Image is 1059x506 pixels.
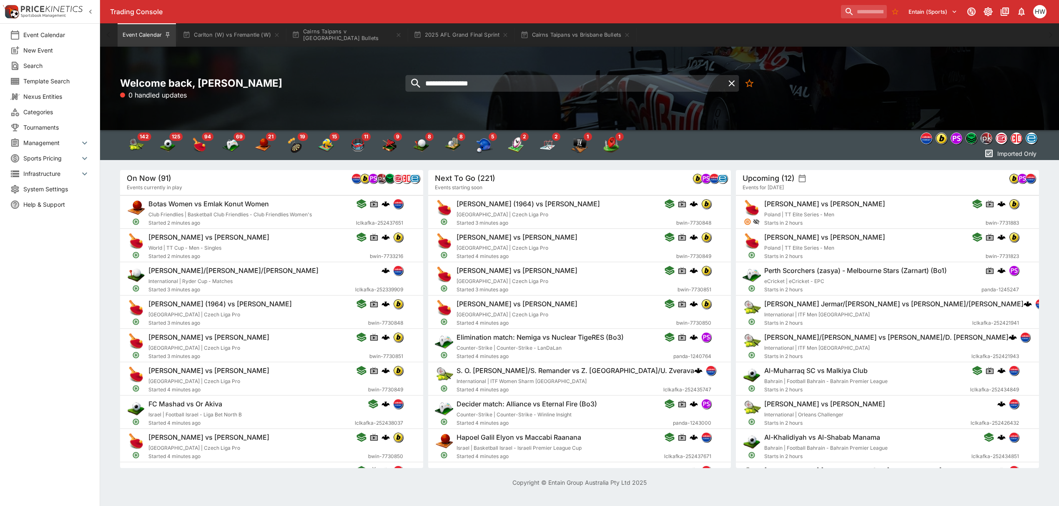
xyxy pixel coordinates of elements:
[693,174,702,183] img: bwin.png
[402,174,411,183] img: championdata.png
[148,211,312,218] span: Club Friendlies | Basketball Club Friendlies - Club Friendlies Women's
[997,4,1012,19] button: Documentation
[128,137,144,153] img: tennis
[998,266,1006,275] img: logo-cerberus.svg
[520,133,529,141] span: 2
[1009,333,1017,341] img: logo-cerberus.svg
[132,218,140,225] svg: Open
[457,219,676,227] span: Started 3 minutes ago
[798,174,806,183] button: settings
[764,333,1009,342] h6: [PERSON_NAME]/[PERSON_NAME] vs [PERSON_NAME]/D. [PERSON_NAME]
[743,199,761,217] img: table_tennis.png
[764,200,885,208] h6: [PERSON_NAME] vs [PERSON_NAME]
[223,137,239,153] img: esports
[676,252,711,261] span: bwin-7730849
[457,333,624,342] h6: Elimination match: Nemiga vs Nuclear TigeRES (Bo3)
[998,433,1006,441] img: logo-cerberus.svg
[972,452,1019,461] span: lclkafka-252434851
[981,4,996,19] button: Toggle light/dark mode
[690,233,698,241] img: logo-cerberus.svg
[702,433,711,442] img: lclkafka.png
[1010,399,1019,408] img: lclkafka.png
[743,332,761,351] img: tennis.png
[690,200,698,208] div: cerberus
[1011,133,1022,144] div: championdata
[21,6,83,12] img: PriceKinetics
[1031,3,1049,21] button: Harrison Walker
[964,4,979,19] button: Connected to PK
[1009,199,1019,209] div: bwin
[966,133,977,144] img: nrl.png
[702,399,711,408] img: pandascore.png
[998,200,1006,208] div: cerberus
[349,137,366,153] img: mixed_martial_arts
[743,266,761,284] img: esports.png
[385,173,395,183] div: nrl
[394,333,403,342] img: bwin.png
[351,173,361,183] div: lclkafka
[764,433,880,442] h6: Al-Khalidiyah vs Al-Shabab Manama
[615,133,624,141] span: 1
[676,319,711,327] span: bwin-7730850
[435,399,453,417] img: esports.png
[148,466,309,475] h6: Guangxi Hengchen FC vs Nantong Haimen Codion
[435,199,453,217] img: table_tennis.png
[936,133,947,144] div: bwin
[127,466,145,484] img: soccer.png
[394,466,403,475] img: lclkafka.png
[986,252,1019,261] span: bwin-7731823
[690,333,698,341] img: logo-cerberus.svg
[936,133,947,144] img: bwin.png
[694,366,703,375] img: logo-cerberus.svg
[381,137,398,153] img: snooker
[148,252,370,261] span: Started 2 minutes ago
[584,133,592,141] span: 1
[718,174,727,183] img: betradar.png
[764,400,885,408] h6: [PERSON_NAME] vs [PERSON_NAME]
[23,123,90,132] span: Tournaments
[355,286,403,294] span: lclkafka-252339909
[286,137,303,153] div: Darts
[148,233,269,242] h6: [PERSON_NAME] vs [PERSON_NAME]
[1014,4,1029,19] button: Notifications
[394,233,403,242] img: bwin.png
[381,137,398,153] div: Snooker
[413,137,429,153] img: golf
[393,199,403,209] div: lclkafka
[120,77,423,90] h2: Welcome back, [PERSON_NAME]
[148,219,356,227] span: Started 2 minutes ago
[690,433,698,441] img: logo-cerberus.svg
[3,3,19,20] img: PriceKinetics Logo
[381,300,390,308] img: logo-cerberus.svg
[413,137,429,153] div: Golf
[369,352,403,361] span: bwin-7730851
[410,173,420,183] div: betradar
[23,92,90,101] span: Nexus Entities
[571,137,588,153] div: Tv Specials
[1009,174,1019,183] img: bwin.png
[132,251,140,259] svg: Open
[148,300,292,308] h6: [PERSON_NAME] (1964) vs [PERSON_NAME]
[148,400,222,408] h6: FC Mashad vs Or Akiva
[435,299,453,317] img: table_tennis.png
[998,366,1006,375] img: logo-cerberus.svg
[127,232,145,250] img: table_tennis.png
[394,266,403,275] img: lclkafka.png
[169,133,183,141] span: 125
[23,108,90,116] span: Categories
[435,332,453,351] img: esports.png
[110,8,838,16] div: Trading Console
[996,134,1007,143] img: sportsradar.png
[223,137,239,153] div: Esports
[702,266,711,275] img: bwin.png
[191,137,208,153] img: table_tennis
[127,399,145,417] img: soccer.png
[986,219,1019,227] span: bwin-7731883
[435,432,453,451] img: basketball.png
[23,169,80,178] span: Infrastructure
[254,137,271,153] div: Basketball
[381,400,390,408] img: logo-cerberus.svg
[127,183,182,192] span: Events currently in play
[355,419,403,427] span: lclkafka-252438037
[1024,300,1032,308] img: logo-cerberus.svg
